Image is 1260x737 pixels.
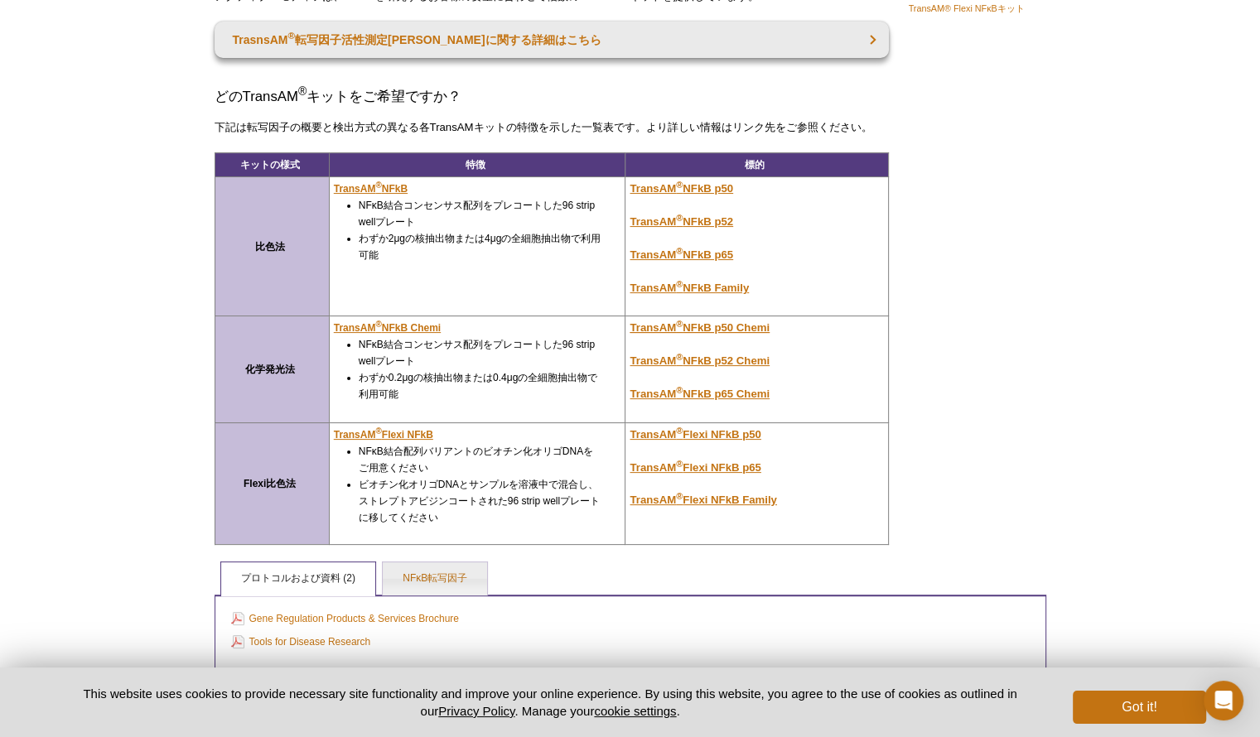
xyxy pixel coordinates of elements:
sup: ® [676,278,683,288]
sup: ® [676,491,683,501]
a: TransAM®NFkB p65 Chemi [630,388,770,400]
a: TransAM®Flexi NFkB [334,426,433,443]
a: NFκB転写因子 [383,562,487,595]
strong: 標的 [745,159,765,171]
a: TransAM®Flexi NFkB p50 [630,428,760,441]
strong: Flexi比色法 [244,478,296,489]
u: TransAM NFkB Chemi [334,322,441,334]
sup: ® [676,180,683,190]
li: わずか0.2μgの核抽出物または0.4μgの全細胞抽出物で利用可能 [359,369,602,402]
a: TrasnsAM®転写因子活性測定[PERSON_NAME]に関する詳細はこちら [215,22,889,58]
a: TransAM®Flexi NFkB Family [630,494,776,506]
a: プロトコルおよび資料 (2) [221,562,375,595]
h3: どのTransAM キットをご希望ですか？ [215,87,889,107]
a: TransAM®NFkB p65 [630,248,733,261]
sup: ® [287,31,295,41]
a: Privacy Policy [438,704,514,718]
li: NFκB結合コンセンサス配列をプレコートした96 strip wellプレート [359,197,602,230]
sup: ® [676,245,683,255]
p: 下記は転写因子の概要と検出方式の異なる各TransAMキットの特徴を示した一覧表です。より詳しい情報はリンク先をご参照ください。 [215,119,889,136]
strong: 比色法 [255,241,285,253]
button: Got it! [1073,691,1205,724]
a: TransAM®Flexi NFkB p65 [630,461,760,474]
strong: 化学発光法 [245,364,295,375]
sup: ® [676,458,683,468]
a: Tools for Disease Research [231,633,371,651]
a: TransAM®NFkB p52 [630,215,733,228]
li: ビオチン化オリゴDNAとサンプルを溶液中で混合し、ストレプトアビジンコートされた96 strip wellプレートに移してください [359,476,602,526]
strong: キットの様式 [240,159,300,171]
sup: ® [375,181,381,190]
a: TransAM® Flexi NFκBキット [909,1,1025,16]
li: わずか2μgの核抽出物または4μgの全細胞抽出物で利用可能 [359,230,602,263]
li: NFκB結合配列バリアントのビオチン化オリゴDNAをご用意ください [359,443,602,476]
sup: ® [676,319,683,329]
a: Gene Regulation Products & Services Brochure [231,609,459,628]
sup: ® [298,85,307,99]
u: TransAM NFkB p65 [630,248,733,261]
a: TransAM®NFkB Chemi [334,320,441,336]
div: Open Intercom Messenger [1204,681,1243,720]
strong: 特徴 [466,159,485,171]
u: TransAM NFkB Family [630,282,749,294]
button: cookie settings [594,704,676,718]
u: TransAM NFkB p52 Chemi [630,354,770,367]
sup: ® [676,213,683,223]
li: NFκB結合コンセンサス配列をプレコートした96 strip wellプレート [359,336,602,369]
u: TransAM Flexi NFkB [334,429,433,441]
a: TransAM®NFkB p50 Chemi [630,321,770,334]
sup: ® [676,425,683,435]
sup: ® [676,352,683,362]
u: TransAM Flexi NFkB p65 [630,461,760,474]
u: TransAM NFkB p50 Chemi [630,321,770,334]
a: TransAM®NFkB p50 [630,182,733,195]
u: TransAM NFkB p50 [630,182,733,195]
sup: ® [676,385,683,395]
a: TransAM®NFkB [334,181,408,197]
u: TransAM NFkB [334,183,408,195]
a: TransAM®NFkB Family [630,282,749,294]
p: This website uses cookies to provide necessary site functionality and improve your online experie... [55,685,1046,720]
sup: ® [375,320,381,329]
u: TransAM NFkB p65 Chemi [630,388,770,400]
u: TransAM Flexi NFkB Family [630,494,776,506]
sup: ® [375,426,381,436]
u: TransAM NFkB p52 [630,215,733,228]
a: TransAM®NFkB p52 Chemi [630,354,770,367]
u: TransAM Flexi NFkB p50 [630,428,760,441]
